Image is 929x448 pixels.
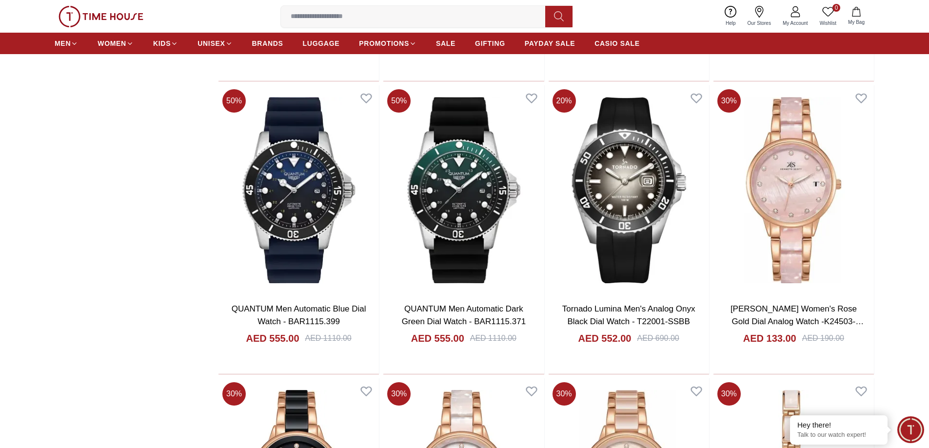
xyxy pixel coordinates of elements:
[387,89,411,113] span: 50 %
[578,331,632,345] h4: AED 552.00
[814,4,842,29] a: 0Wishlist
[562,304,695,326] a: Tornado Lumina Men's Analog Onyx Black Dial Watch - T22001-SSBB
[779,19,812,27] span: My Account
[387,382,411,406] span: 30 %
[897,416,924,443] div: Chat Widget
[359,39,409,48] span: PROMOTIONS
[402,304,526,326] a: QUANTUM Men Automatic Dark Green Dial Watch - BAR1115.371
[98,39,126,48] span: WOMEN
[411,331,464,345] h4: AED 555.00
[305,332,352,344] div: AED 1110.00
[359,35,416,52] a: PROMOTIONS
[436,39,455,48] span: SALE
[222,382,246,406] span: 30 %
[303,35,340,52] a: LUGGAGE
[222,89,246,113] span: 50 %
[303,39,340,48] span: LUGGAGE
[198,35,232,52] a: UNISEX
[55,35,78,52] a: MEN
[842,5,870,28] button: My Bag
[246,331,299,345] h4: AED 555.00
[436,35,455,52] a: SALE
[198,39,225,48] span: UNISEX
[743,331,796,345] h4: AED 133.00
[218,85,379,295] img: QUANTUM Men Automatic Blue Dial Watch - BAR1115.399
[744,19,775,27] span: Our Stores
[717,382,741,406] span: 30 %
[717,89,741,113] span: 30 %
[470,332,516,344] div: AED 1110.00
[802,332,844,344] div: AED 190.00
[549,85,709,295] img: Tornado Lumina Men's Analog Onyx Black Dial Watch - T22001-SSBB
[55,39,71,48] span: MEN
[475,39,505,48] span: GIFTING
[844,19,869,26] span: My Bag
[153,35,178,52] a: KIDS
[252,39,283,48] span: BRANDS
[713,85,874,295] img: Kenneth Scott Women's Rose Gold Dial Analog Watch -K24503-RCPM
[525,39,575,48] span: PAYDAY SALE
[475,35,505,52] a: GIFTING
[722,19,740,27] span: Help
[525,35,575,52] a: PAYDAY SALE
[98,35,134,52] a: WOMEN
[553,382,576,406] span: 30 %
[797,420,880,430] div: Hey there!
[553,89,576,113] span: 20 %
[153,39,171,48] span: KIDS
[594,35,640,52] a: CASIO SALE
[797,431,880,439] p: Talk to our watch expert!
[637,332,679,344] div: AED 690.00
[816,19,840,27] span: Wishlist
[720,4,742,29] a: Help
[731,304,864,338] a: [PERSON_NAME] Women's Rose Gold Dial Analog Watch -K24503-RCPM
[383,85,544,295] img: QUANTUM Men Automatic Dark Green Dial Watch - BAR1115.371
[252,35,283,52] a: BRANDS
[59,6,143,27] img: ...
[742,4,777,29] a: Our Stores
[832,4,840,12] span: 0
[232,304,366,326] a: QUANTUM Men Automatic Blue Dial Watch - BAR1115.399
[594,39,640,48] span: CASIO SALE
